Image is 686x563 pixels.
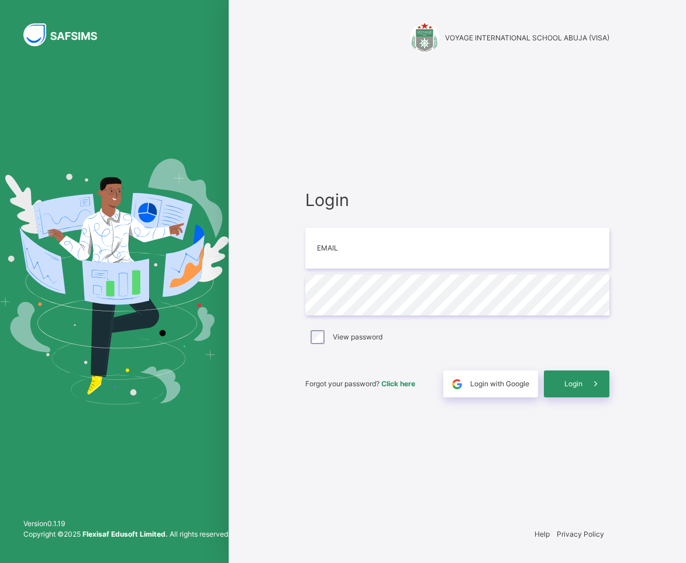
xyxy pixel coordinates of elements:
[23,519,230,529] span: Version 0.1.19
[557,530,604,538] a: Privacy Policy
[305,187,609,212] span: Login
[305,379,415,388] span: Forgot your password?
[381,379,415,388] a: Click here
[535,530,550,538] a: Help
[23,23,111,46] img: SAFSIMS Logo
[564,379,582,389] span: Login
[450,377,464,391] img: google.396cfc9801f0270233282035f929180a.svg
[333,332,382,342] label: View password
[445,33,609,43] span: VOYAGE INTERNATIONAL SCHOOL ABUJA (VISA)
[82,530,168,538] strong: Flexisaf Edusoft Limited.
[23,530,230,538] span: Copyright © 2025 All rights reserved.
[470,379,529,389] span: Login with Google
